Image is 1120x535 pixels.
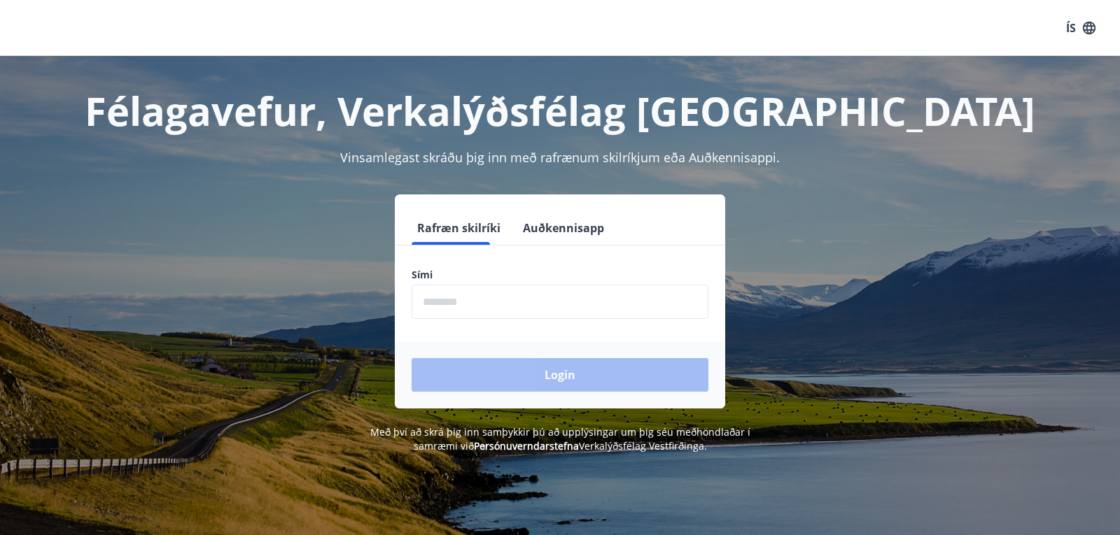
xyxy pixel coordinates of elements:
button: Auðkennisapp [517,211,610,245]
button: Rafræn skilríki [412,211,506,245]
a: Persónuverndarstefna [474,439,579,452]
h1: Félagavefur, Verkalýðsfélag [GEOGRAPHIC_DATA] [73,84,1047,137]
span: Vinsamlegast skráðu þig inn með rafrænum skilríkjum eða Auðkennisappi. [340,149,780,166]
label: Sími [412,268,708,282]
span: Með því að skrá þig inn samþykkir þú að upplýsingar um þig séu meðhöndlaðar í samræmi við Verkalý... [370,425,750,452]
button: ÍS [1058,15,1103,41]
